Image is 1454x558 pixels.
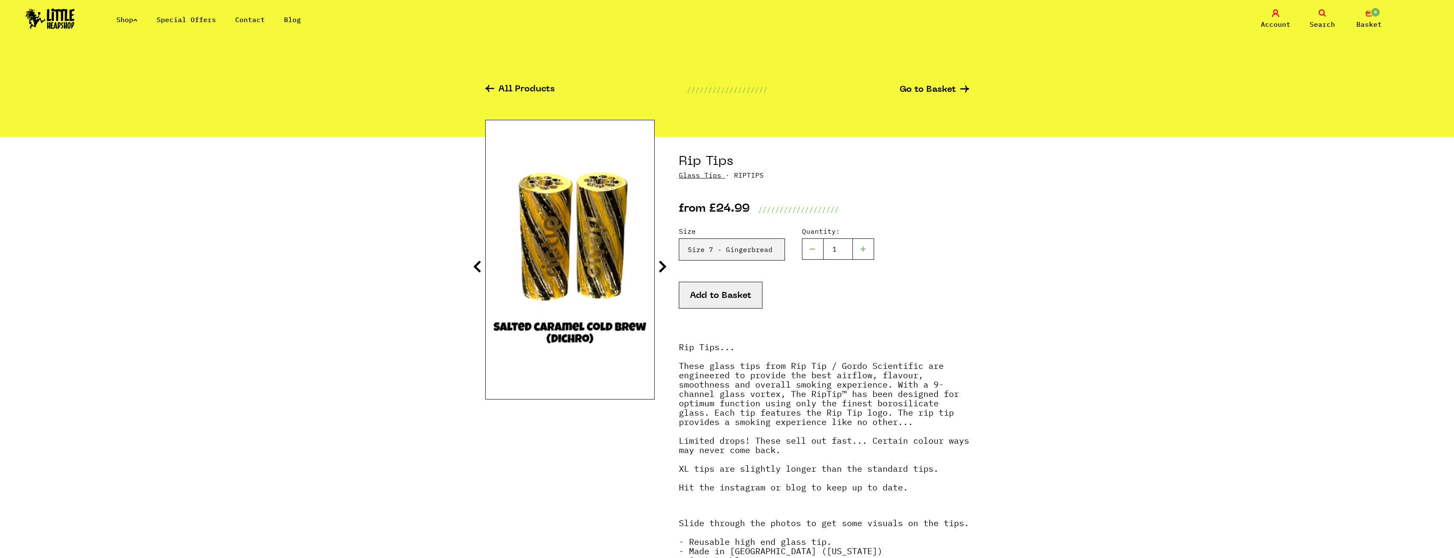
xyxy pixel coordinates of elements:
[116,15,138,24] a: Shop
[900,85,969,94] a: Go to Basket
[1310,19,1335,29] span: Search
[485,85,555,95] a: All Products
[679,341,969,493] strong: Rip Tips... These glass tips from Rip Tip / Gordo Scientific are engineered to provide the best a...
[486,154,654,365] img: Rip Tips image 4
[1348,9,1390,29] a: 0 Basket
[157,15,216,24] a: Special Offers
[235,15,265,24] a: Contact
[1370,7,1381,17] span: 0
[25,8,75,29] img: Little Head Shop Logo
[679,170,969,180] p: · RIPTIPS
[1261,19,1291,29] span: Account
[679,226,785,236] label: Size
[679,154,969,170] h1: Rip Tips
[687,85,768,95] p: ///////////////////
[823,238,853,260] input: 1
[802,226,874,236] label: Quantity:
[284,15,301,24] a: Blog
[679,204,750,215] p: from £24.99
[679,282,762,309] button: Add to Basket
[758,204,839,215] p: ///////////////////
[1356,19,1382,29] span: Basket
[679,171,721,179] a: Glass Tips
[1301,9,1344,29] a: Search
